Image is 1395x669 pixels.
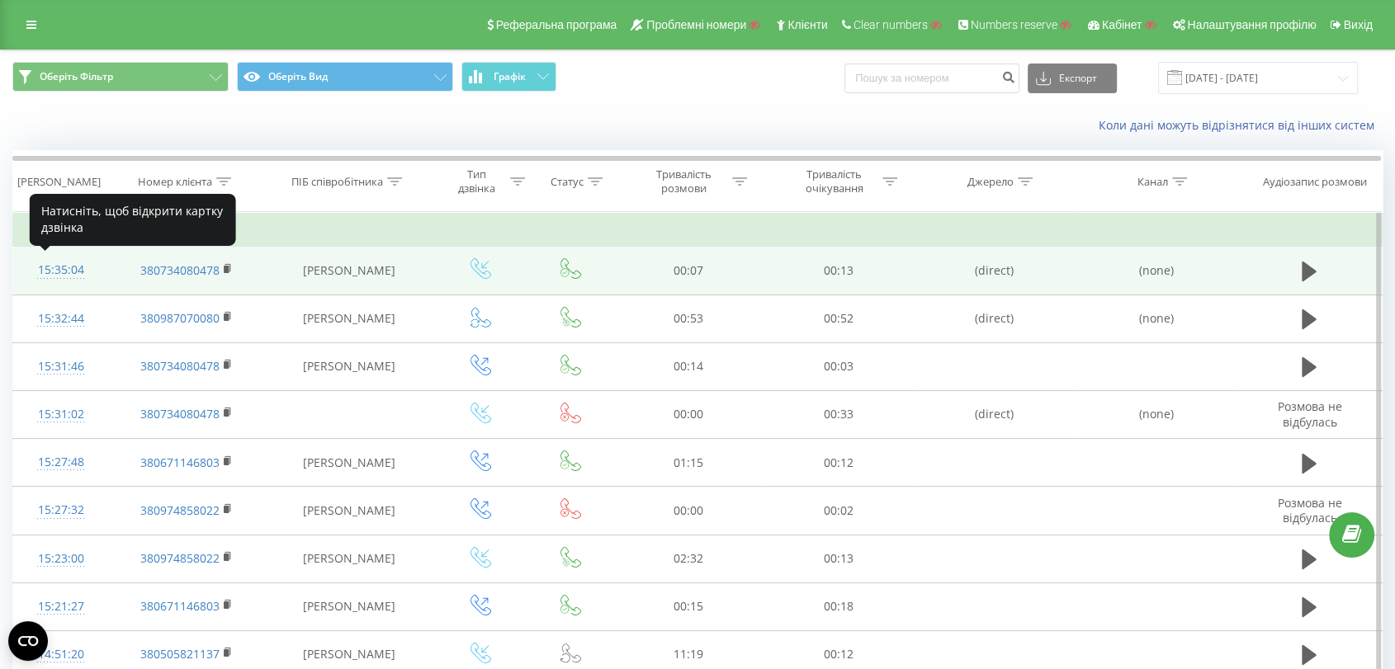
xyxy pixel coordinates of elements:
a: 380987070080 [140,310,220,326]
td: [PERSON_NAME] [265,439,433,487]
div: Тип дзвінка [448,167,506,196]
div: Статус [551,175,584,189]
td: 00:14 [613,342,764,390]
td: (direct) [914,294,1076,342]
div: [PERSON_NAME] [17,175,101,189]
span: Розмова не відбулась [1277,398,1341,429]
span: Проблемні номери [646,18,746,31]
div: 15:21:27 [30,591,92,623]
a: Коли дані можуть відрізнятися вiд інших систем [1099,117,1383,133]
td: 00:12 [764,439,914,487]
a: 380974858022 [140,550,220,566]
span: Numbers reserve [971,18,1057,31]
div: Тривалість очікування [790,167,878,196]
td: 00:15 [613,582,764,630]
td: 00:52 [764,294,914,342]
td: 00:00 [613,487,764,535]
td: [PERSON_NAME] [265,342,433,390]
a: 380734080478 [140,406,220,422]
div: 15:27:48 [30,446,92,478]
span: Вихід [1344,18,1373,31]
span: Кабінет [1102,18,1142,31]
button: Open CMP widget [8,621,48,661]
div: Джерело [967,175,1014,189]
a: 380671146803 [140,598,220,614]
td: [PERSON_NAME] [265,535,433,582]
td: 00:07 [613,247,764,294]
td: 00:18 [764,582,914,630]
button: Оберіть Фільтр [12,62,229,92]
span: Розмова не відбулась [1277,495,1341,525]
span: Графік [494,71,526,82]
td: (none) [1076,390,1237,438]
td: (direct) [914,247,1076,294]
div: Натисніть, щоб відкрити картку дзвінка [30,194,236,246]
div: 15:35:04 [30,254,92,286]
div: Канал [1137,175,1168,189]
td: [PERSON_NAME] [265,294,433,342]
div: 15:23:00 [30,543,92,575]
td: (direct) [914,390,1076,438]
td: 00:13 [764,247,914,294]
div: Номер клієнта [138,175,212,189]
div: 15:32:44 [30,303,92,335]
td: Сьогодні [13,214,1383,247]
div: ПІБ співробітника [291,175,383,189]
td: 00:03 [764,342,914,390]
td: 00:33 [764,390,914,438]
div: 15:31:02 [30,398,92,431]
button: Графік [461,62,556,92]
span: Налаштування профілю [1187,18,1316,31]
a: 380974858022 [140,502,220,518]
div: 15:27:32 [30,494,92,526]
span: Оберіть Фільтр [40,70,113,83]
button: Експорт [1028,64,1117,93]
a: 380671146803 [140,455,220,470]
td: 02:32 [613,535,764,582]
input: Пошук за номером [844,64,1019,93]
button: Оберіть Вид [237,62,453,92]
span: Реферальна програма [496,18,617,31]
td: [PERSON_NAME] [265,247,433,294]
span: Clear numbers [854,18,928,31]
a: 380734080478 [140,262,220,278]
td: 00:00 [613,390,764,438]
td: 00:13 [764,535,914,582]
td: (none) [1076,294,1237,342]
div: Аудіозапис розмови [1263,175,1367,189]
td: 00:53 [613,294,764,342]
a: 380505821137 [140,646,220,662]
a: 380734080478 [140,358,220,374]
td: [PERSON_NAME] [265,487,433,535]
td: 00:02 [764,487,914,535]
div: 15:31:46 [30,351,92,383]
td: [PERSON_NAME] [265,582,433,630]
span: Клієнти [787,18,828,31]
div: Тривалість розмови [640,167,728,196]
td: (none) [1076,247,1237,294]
td: 01:15 [613,439,764,487]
